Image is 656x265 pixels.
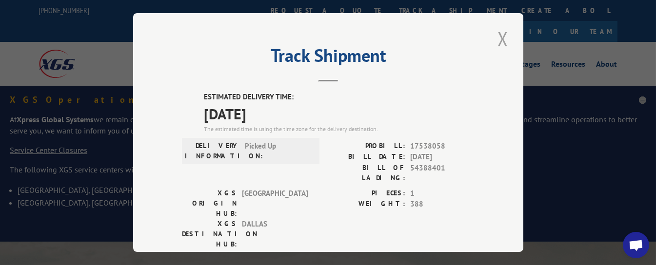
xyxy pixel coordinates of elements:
span: 54388401 [410,163,475,183]
label: XGS DESTINATION HUB: [182,219,237,249]
label: ESTIMATED DELIVERY TIME: [204,92,475,103]
button: Close modal [495,25,511,52]
label: DELIVERY INFORMATION: [185,141,240,161]
a: Open chat [623,232,649,258]
label: BILL DATE: [328,151,405,163]
label: XGS ORIGIN HUB: [182,188,237,219]
span: [DATE] [204,103,475,125]
label: PROBILL: [328,141,405,152]
span: Picked Up [245,141,311,161]
span: [GEOGRAPHIC_DATA] [242,188,308,219]
label: BILL OF LADING: [328,163,405,183]
label: PIECES: [328,188,405,199]
label: WEIGHT: [328,199,405,210]
span: 1 [410,188,475,199]
div: The estimated time is using the time zone for the delivery destination. [204,125,475,133]
span: 17538058 [410,141,475,152]
span: 388 [410,199,475,210]
span: [DATE] [410,151,475,163]
h2: Track Shipment [182,49,475,67]
span: DALLAS [242,219,308,249]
